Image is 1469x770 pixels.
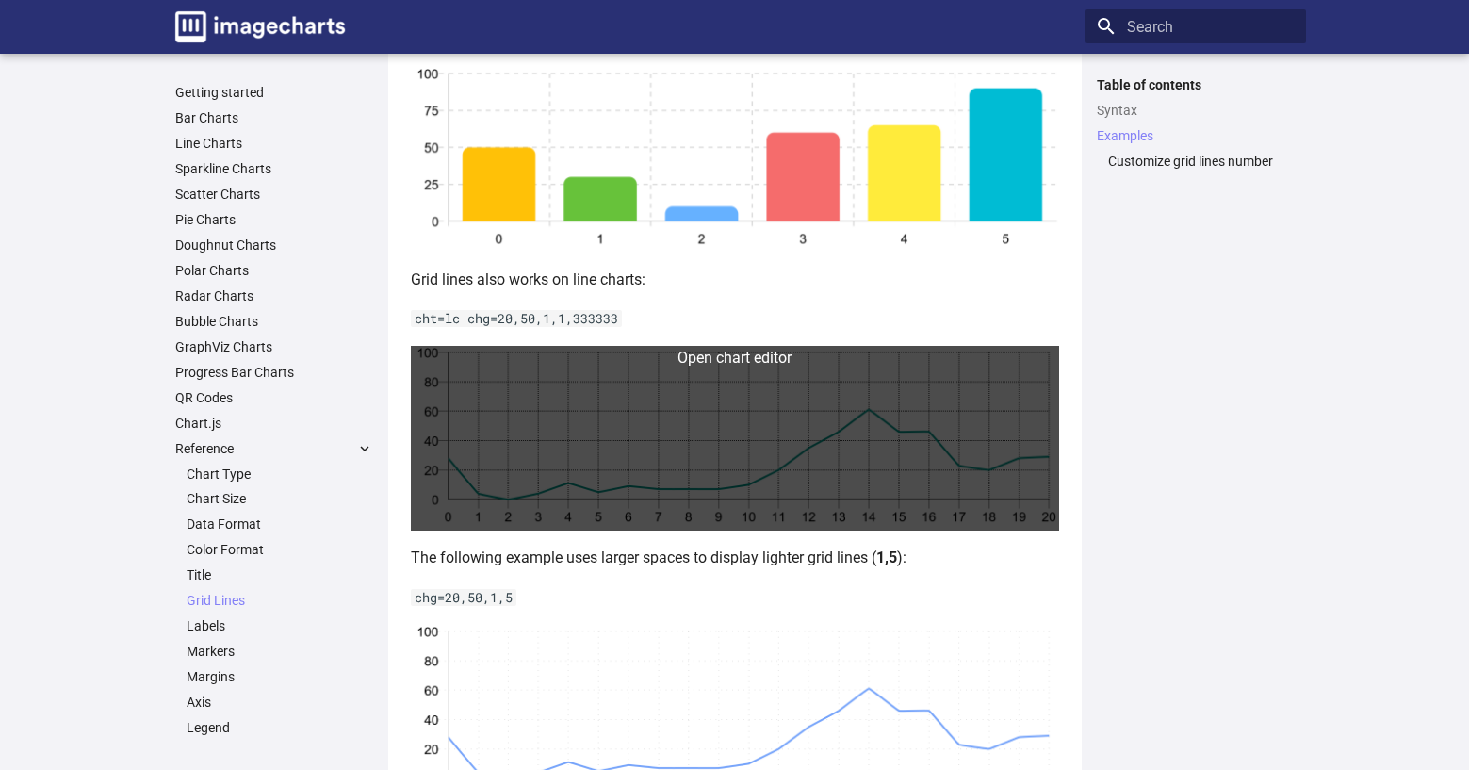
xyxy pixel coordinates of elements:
code: cht=lc chg=20,50,1,1,333333 [411,310,622,327]
img: logo [175,11,345,42]
img: chart [411,67,1059,253]
a: Margins [187,668,373,685]
a: Chart Size [187,490,373,507]
input: Search [1085,9,1306,43]
label: Table of contents [1085,76,1306,93]
a: Examples [1097,127,1295,144]
a: Doughnut Charts [175,237,373,254]
a: Color Format [187,541,373,558]
a: Title [187,566,373,583]
label: Reference [175,440,373,457]
a: Customize grid lines number [1108,153,1295,170]
a: Labels [187,617,373,634]
a: Pie Charts [175,211,373,228]
a: Bubble Charts [175,313,373,330]
a: Grid Lines [187,592,373,609]
p: The following example uses larger spaces to display lighter grid lines ( ): [411,546,1059,570]
a: Polar Charts [175,262,373,279]
nav: Examples [1097,153,1295,170]
p: Grid lines also works on line charts: [411,268,1059,292]
a: Axis [187,694,373,711]
a: Scatter Charts [175,186,373,203]
a: Chart.js [175,415,373,432]
a: GraphViz Charts [175,338,373,355]
a: Syntax [1097,102,1295,119]
code: chg=20,50,1,5 [411,589,516,606]
a: Bar Charts [175,109,373,126]
a: Font [187,745,373,762]
a: Markers [187,643,373,660]
a: Chart Type [187,466,373,483]
a: Line Charts [175,135,373,152]
strong: 1,5 [876,549,897,566]
a: QR Codes [175,389,373,406]
nav: Table of contents [1085,76,1306,170]
a: Image-Charts documentation [168,4,352,50]
a: Data Format [187,516,373,532]
a: Sparkline Charts [175,160,373,177]
a: Legend [187,719,373,736]
a: Radar Charts [175,287,373,304]
a: Getting started [175,84,373,101]
a: Progress Bar Charts [175,364,373,381]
